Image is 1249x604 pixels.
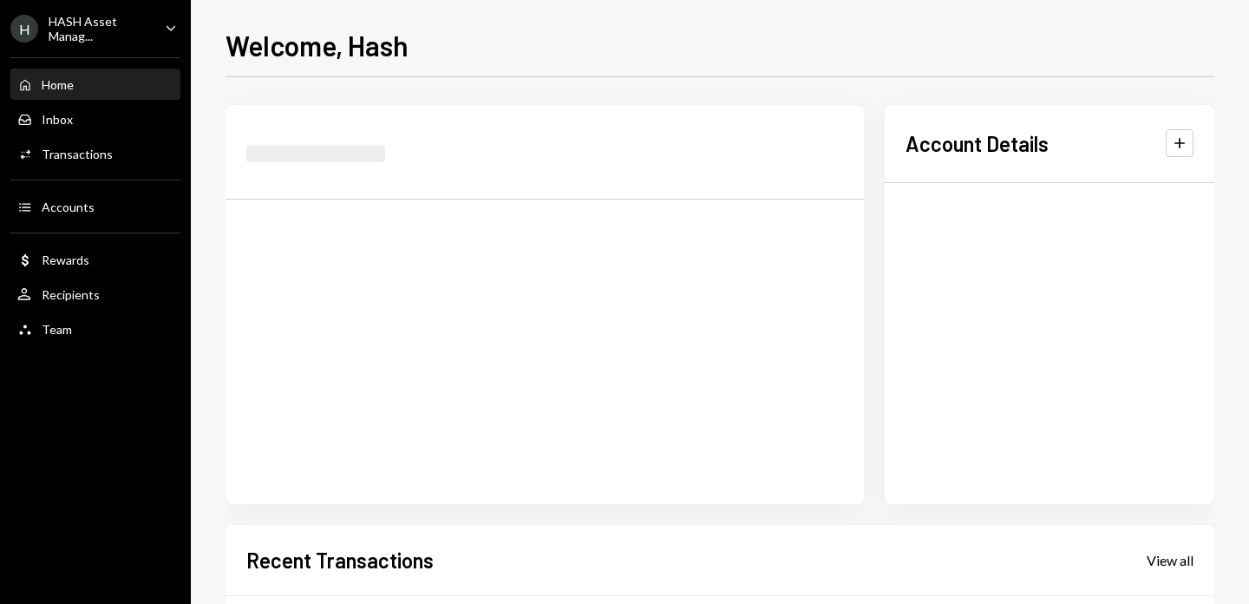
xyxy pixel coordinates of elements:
[10,69,180,100] a: Home
[10,279,180,310] a: Recipients
[42,253,89,267] div: Rewards
[42,77,74,92] div: Home
[10,15,38,43] div: H
[42,112,73,127] div: Inbox
[1147,552,1193,569] div: View all
[42,322,72,337] div: Team
[1147,550,1193,569] a: View all
[10,191,180,222] a: Accounts
[10,244,180,275] a: Rewards
[906,129,1049,158] h2: Account Details
[49,14,151,43] div: HASH Asset Manag...
[42,200,95,214] div: Accounts
[246,546,434,574] h2: Recent Transactions
[10,103,180,135] a: Inbox
[10,313,180,345] a: Team
[42,287,100,302] div: Recipients
[226,28,409,62] h1: Welcome, Hash
[10,138,180,169] a: Transactions
[42,147,113,161] div: Transactions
